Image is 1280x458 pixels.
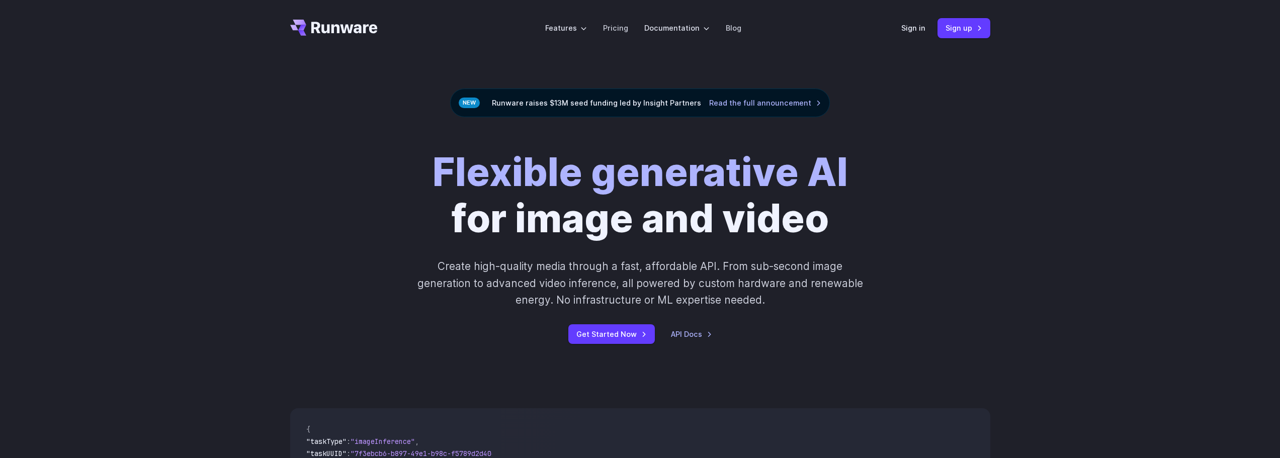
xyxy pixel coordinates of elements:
[415,437,419,446] span: ,
[901,22,925,34] a: Sign in
[351,449,503,458] span: "7f3ebcb6-b897-49e1-b98c-f5789d2d40d7"
[290,20,378,36] a: Go to /
[433,149,848,196] strong: Flexible generative AI
[347,437,351,446] span: :
[545,22,587,34] label: Features
[306,437,347,446] span: "taskType"
[306,449,347,458] span: "taskUUID"
[450,88,830,117] div: Runware raises $13M seed funding led by Insight Partners
[306,425,310,434] span: {
[347,449,351,458] span: :
[603,22,628,34] a: Pricing
[644,22,710,34] label: Documentation
[671,328,712,340] a: API Docs
[351,437,415,446] span: "imageInference"
[416,258,864,308] p: Create high-quality media through a fast, affordable API. From sub-second image generation to adv...
[937,18,990,38] a: Sign up
[726,22,741,34] a: Blog
[568,324,655,344] a: Get Started Now
[433,149,848,242] h1: for image and video
[709,97,821,109] a: Read the full announcement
